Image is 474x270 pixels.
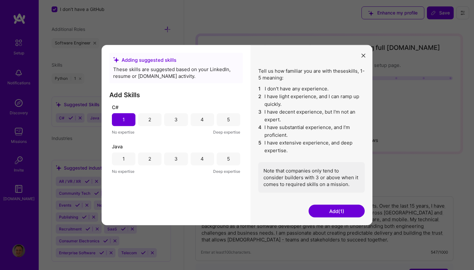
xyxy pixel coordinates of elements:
div: 4 [201,155,204,162]
span: Deep expertise [213,128,240,135]
span: 2 [258,92,262,108]
span: No expertise [112,128,134,135]
span: Deep expertise [213,168,240,174]
i: icon SuggestedTeams [113,57,119,63]
span: 4 [258,123,262,139]
span: Java [112,143,123,150]
span: No expertise [112,168,134,174]
div: 5 [227,155,230,162]
div: 3 [174,116,178,123]
div: Note that companies only tend to consider builders with 3 or above when it comes to required skil... [258,162,365,192]
li: I have substantial experience, and I’m proficient. [258,123,365,139]
div: Adding suggested skills [113,56,239,63]
div: 5 [227,116,230,123]
li: I have extensive experience, and deep expertise. [258,139,365,154]
div: 3 [174,155,178,162]
div: 2 [148,155,151,162]
div: 1 [123,116,125,123]
li: I have light experience, and I can ramp up quickly. [258,92,365,108]
div: 2 [148,116,151,123]
span: 3 [258,108,262,123]
li: I have decent experience, but I'm not an expert. [258,108,365,123]
h3: Add Skills [109,91,243,98]
li: I don't have any experience. [258,85,365,92]
span: 1 [258,85,262,92]
span: C# [112,104,119,110]
div: These skills are suggested based on your LinkedIn, resume or [DOMAIN_NAME] activity. [113,66,239,79]
span: 5 [258,139,262,154]
i: icon Close [361,54,365,58]
div: Tell us how familiar you are with these skills , 1-5 meaning: [258,67,365,192]
div: modal [102,45,372,225]
div: 4 [201,116,204,123]
div: 1 [123,155,125,162]
button: Add(1) [309,205,365,218]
